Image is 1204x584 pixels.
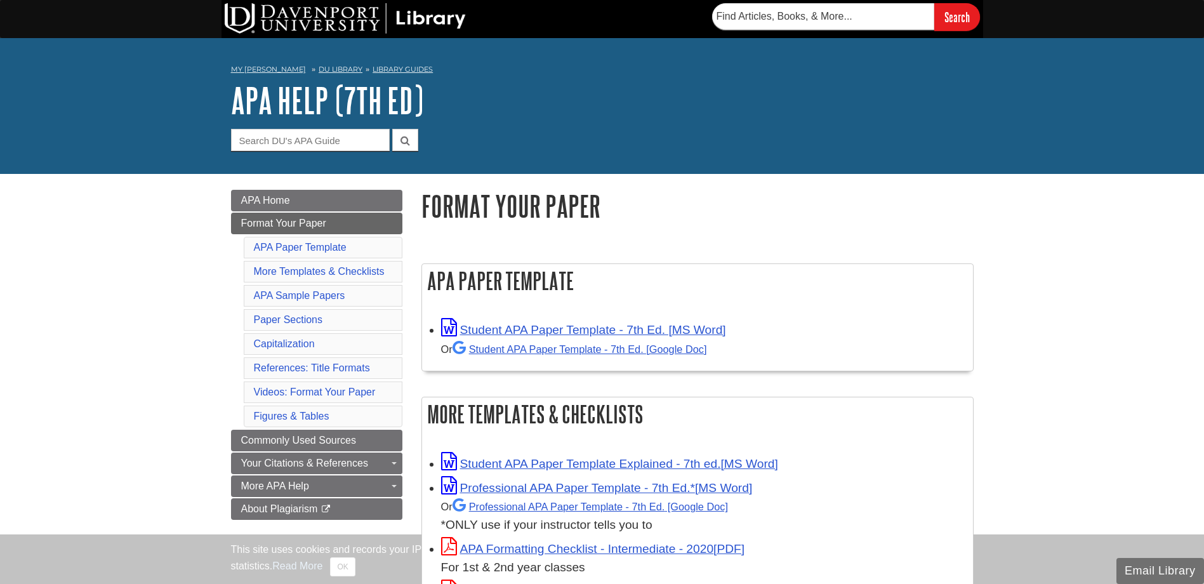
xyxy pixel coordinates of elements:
small: Or [441,501,728,512]
a: Figures & Tables [254,411,329,421]
i: This link opens in a new window [321,505,331,514]
a: APA Sample Papers [254,290,345,301]
h2: APA Paper Template [422,264,973,298]
a: Link opens in new window [441,542,745,555]
span: Commonly Used Sources [241,435,356,446]
a: About Plagiarism [231,498,402,520]
a: Read More [272,561,322,571]
div: This site uses cookies and records your IP address for usage statistics. Additionally, we use Goo... [231,542,974,576]
span: APA Home [241,195,290,206]
a: References: Title Formats [254,362,370,373]
a: Link opens in new window [441,323,726,336]
div: Guide Page Menu [231,190,402,520]
a: Link opens in new window [441,481,753,494]
a: Videos: Format Your Paper [254,387,376,397]
button: Close [330,557,355,576]
a: APA Home [231,190,402,211]
a: DU Library [319,65,362,74]
a: Library Guides [373,65,433,74]
a: Link opens in new window [441,457,778,470]
a: Paper Sections [254,314,323,325]
a: Your Citations & References [231,453,402,474]
button: Email Library [1116,558,1204,584]
a: APA Paper Template [254,242,347,253]
input: Find Articles, Books, & More... [712,3,934,30]
h1: Format Your Paper [421,190,974,222]
h2: More Templates & Checklists [422,397,973,431]
nav: breadcrumb [231,61,974,81]
form: Searches DU Library's articles, books, and more [712,3,980,30]
a: More APA Help [231,475,402,497]
span: More APA Help [241,481,309,491]
a: Professional APA Paper Template - 7th Ed. [453,501,728,512]
a: More Templates & Checklists [254,266,385,277]
div: *ONLY use if your instructor tells you to [441,497,967,534]
a: Capitalization [254,338,315,349]
small: Or [441,343,707,355]
input: Search [934,3,980,30]
span: Format Your Paper [241,218,326,229]
span: Your Citations & References [241,458,368,468]
a: My [PERSON_NAME] [231,64,306,75]
a: Student APA Paper Template - 7th Ed. [Google Doc] [453,343,707,355]
div: For 1st & 2nd year classes [441,559,967,577]
a: APA Help (7th Ed) [231,81,423,120]
a: Commonly Used Sources [231,430,402,451]
input: Search DU's APA Guide [231,129,390,151]
a: Format Your Paper [231,213,402,234]
span: About Plagiarism [241,503,318,514]
img: DU Library [225,3,466,34]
